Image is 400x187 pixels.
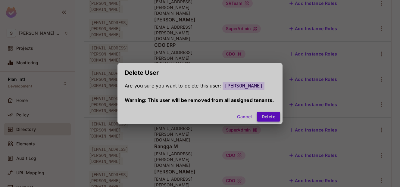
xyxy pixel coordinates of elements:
[117,63,283,82] h2: Delete User
[125,97,274,103] span: Warning: This user will be removed from all assigned tenants.
[125,83,221,89] span: Are you sure you want to delete this user:
[257,112,280,122] button: Delete
[223,81,264,90] span: [PERSON_NAME]
[235,112,254,122] button: Cancel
